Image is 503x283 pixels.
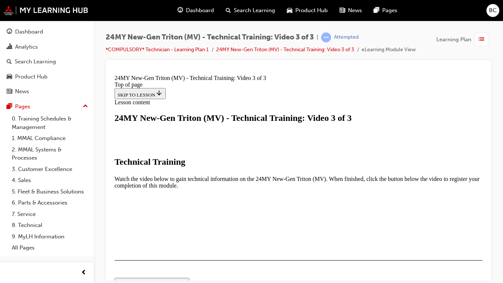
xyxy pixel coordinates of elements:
[7,88,12,95] span: news-icon
[3,70,91,84] a: Product Hub
[9,220,91,231] a: 8. Technical
[3,10,371,16] div: Top of page
[7,44,12,50] span: chart-icon
[3,100,91,113] button: Pages
[3,104,371,117] p: Watch the video below to gain technical information on the 24MY New-Gen Triton (MV). When finishe...
[317,33,318,42] span: |
[3,3,371,10] div: 24MY New-Gen Triton (MV) - Technical Training: Video 3 of 3
[15,57,56,66] div: Search Learning
[216,46,354,53] a: 24MY New-Gen Triton (MV) - Technical Training: Video 3 of 3
[7,74,12,80] span: car-icon
[321,32,331,42] span: learningRecordVerb_ATTEMPT-icon
[15,102,30,111] div: Pages
[3,40,91,54] a: Analytics
[436,35,471,44] span: Learning Plan
[436,32,491,46] button: Learning Plan
[3,85,91,98] a: News
[18,164,356,165] div: Video player
[348,6,362,15] span: News
[106,33,314,42] span: 24MY New-Gen Triton (MV) - Technical Training: Video 3 of 3
[9,144,91,164] a: 2. MMAL Systems & Processes
[3,27,38,34] span: Lesson content
[83,102,88,111] span: up-icon
[334,34,359,41] div: Attempted
[3,41,371,51] div: 24MY New-Gen Triton (MV) - Technical Training: Video 3 of 3
[172,3,220,18] a: guage-iconDashboard
[486,4,499,17] button: BC
[9,164,91,175] a: 3. Customer Excellence
[382,6,397,15] span: Pages
[234,6,275,15] span: Search Learning
[9,209,91,220] a: 7. Service
[340,6,345,15] span: news-icon
[3,16,54,27] button: SKIP TO LESSON
[281,3,334,18] a: car-iconProduct Hub
[368,3,403,18] a: pages-iconPages
[9,242,91,254] a: All Pages
[3,206,78,214] button: I HAVE WATCHED THIS VIDEO
[3,25,91,39] a: Dashboard
[362,46,416,54] li: eLearning Module View
[3,55,91,69] a: Search Learning
[15,87,29,96] div: News
[3,85,74,95] strong: Technical Training
[489,6,497,15] span: BC
[15,43,38,51] div: Analytics
[9,231,91,242] a: 9. MyLH Information
[374,6,379,15] span: pages-icon
[479,35,484,44] span: list-icon
[7,29,12,35] span: guage-icon
[9,175,91,186] a: 4. Sales
[9,197,91,209] a: 6. Parts & Accessories
[15,73,48,81] div: Product Hub
[226,6,231,15] span: search-icon
[287,6,292,15] span: car-icon
[220,3,281,18] a: search-iconSearch Learning
[334,3,368,18] a: news-iconNews
[15,28,43,36] div: Dashboard
[177,6,183,15] span: guage-icon
[9,113,91,133] a: 0. Training Schedules & Management
[186,6,214,15] span: Dashboard
[106,46,209,53] a: *COMPULSORY* Technician - Learning Plan 1
[3,24,91,100] button: DashboardAnalyticsSearch LearningProduct HubNews
[81,268,87,277] span: prev-icon
[4,6,88,15] img: mmal
[6,207,75,213] div: I HAVE WATCHED THIS VIDEO
[9,133,91,144] a: 1. MMAL Compliance
[9,186,91,198] a: 5. Fleet & Business Solutions
[7,104,12,110] span: pages-icon
[295,6,328,15] span: Product Hub
[7,59,12,65] span: search-icon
